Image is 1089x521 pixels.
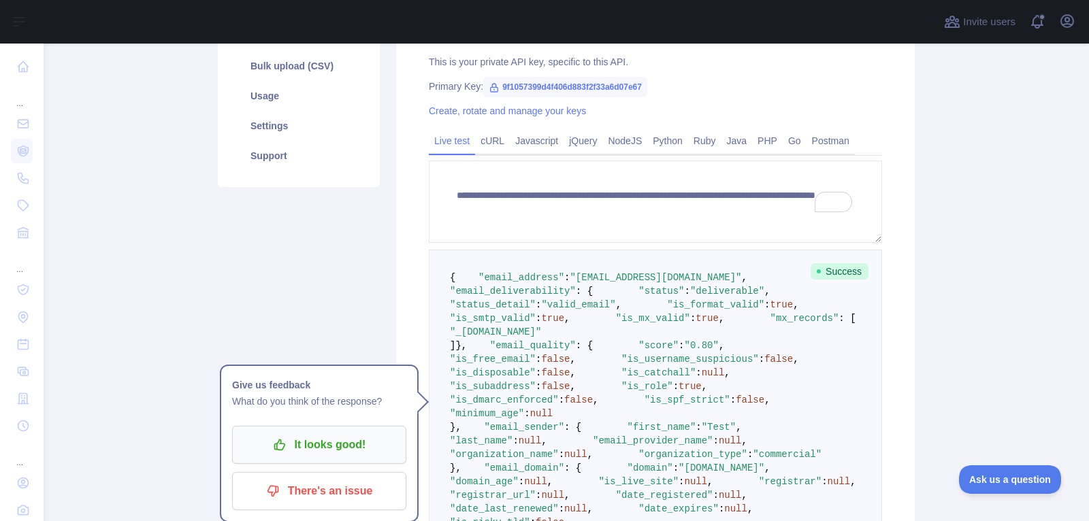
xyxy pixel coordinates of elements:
[570,272,741,283] span: "[EMAIL_ADDRESS][DOMAIN_NAME]"
[541,354,570,365] span: false
[483,77,647,97] span: 9f1057399d4f406d883f2f33a6d07e67
[941,11,1018,33] button: Invite users
[759,476,822,487] span: "registrar"
[510,130,564,152] a: Javascript
[811,263,868,280] span: Success
[685,286,690,297] span: :
[742,272,747,283] span: ,
[638,286,684,297] span: "status"
[764,394,770,405] span: ,
[702,367,725,378] span: null
[450,354,536,365] span: "is_free_email"
[478,272,564,283] span: "email_address"
[719,435,742,446] span: null
[719,313,724,324] span: ,
[559,503,564,514] span: :
[673,463,679,473] span: :
[959,465,1062,494] iframe: Toggle Customer Support
[679,463,764,473] span: "[DOMAIN_NAME]"
[519,476,524,487] span: :
[707,476,713,487] span: ,
[524,408,530,419] span: :
[696,313,719,324] span: true
[713,435,719,446] span: :
[679,381,702,392] span: true
[524,476,547,487] span: null
[450,381,536,392] span: "is_subaddress"
[673,381,679,392] span: :
[783,130,807,152] a: Go
[541,299,615,310] span: "valid_email"
[234,81,363,111] a: Usage
[484,422,564,433] span: "email_sender"
[450,503,559,514] span: "date_last_renewed"
[702,381,707,392] span: ,
[429,130,475,152] a: Live test
[638,340,679,351] span: "score"
[616,313,690,324] span: "is_mx_valid"
[429,161,882,243] textarea: To enrich screen reader interactions, please activate Accessibility in Grammarly extension settings
[429,105,586,116] a: Create, rotate and manage your keys
[429,80,882,93] div: Primary Key:
[536,381,541,392] span: :
[742,435,747,446] span: ,
[536,354,541,365] span: :
[450,286,576,297] span: "email_deliverability"
[730,394,736,405] span: :
[747,449,753,460] span: :
[793,354,798,365] span: ,
[690,286,764,297] span: "deliverable"
[576,286,593,297] span: : {
[690,313,696,324] span: :
[850,476,856,487] span: ,
[11,248,33,275] div: ...
[450,435,513,446] span: "last_name"
[541,313,564,324] span: true
[621,381,673,392] span: "is_role"
[450,313,536,324] span: "is_smtp_valid"
[564,394,593,405] span: false
[839,313,856,324] span: : [
[490,340,576,351] span: "email_quality"
[536,490,541,501] span: :
[536,313,541,324] span: :
[541,367,570,378] span: false
[450,449,559,460] span: "organization_name"
[807,130,855,152] a: Postman
[736,394,764,405] span: false
[564,503,587,514] span: null
[702,422,736,433] span: "Test"
[696,367,701,378] span: :
[616,490,713,501] span: "date_registered"
[688,130,721,152] a: Ruby
[11,82,33,109] div: ...
[234,111,363,141] a: Settings
[576,340,593,351] span: : {
[764,463,770,473] span: ,
[721,130,753,152] a: Java
[621,367,696,378] span: "is_catchall"
[696,422,701,433] span: :
[541,381,570,392] span: false
[450,463,461,473] span: },
[564,463,581,473] span: : {
[719,503,724,514] span: :
[587,503,593,514] span: ,
[564,449,587,460] span: null
[450,394,559,405] span: "is_dmarc_enforced"
[759,354,764,365] span: :
[638,449,747,460] span: "organization_type"
[450,490,536,501] span: "registrar_url"
[232,393,406,409] p: What do you think of the response?
[770,299,794,310] span: true
[429,55,882,69] div: This is your private API key, specific to this API.
[647,130,688,152] a: Python
[685,476,708,487] span: null
[484,463,564,473] span: "email_domain"
[450,272,455,283] span: {
[736,422,741,433] span: ,
[747,503,753,514] span: ,
[455,340,467,351] span: },
[764,299,770,310] span: :
[475,130,510,152] a: cURL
